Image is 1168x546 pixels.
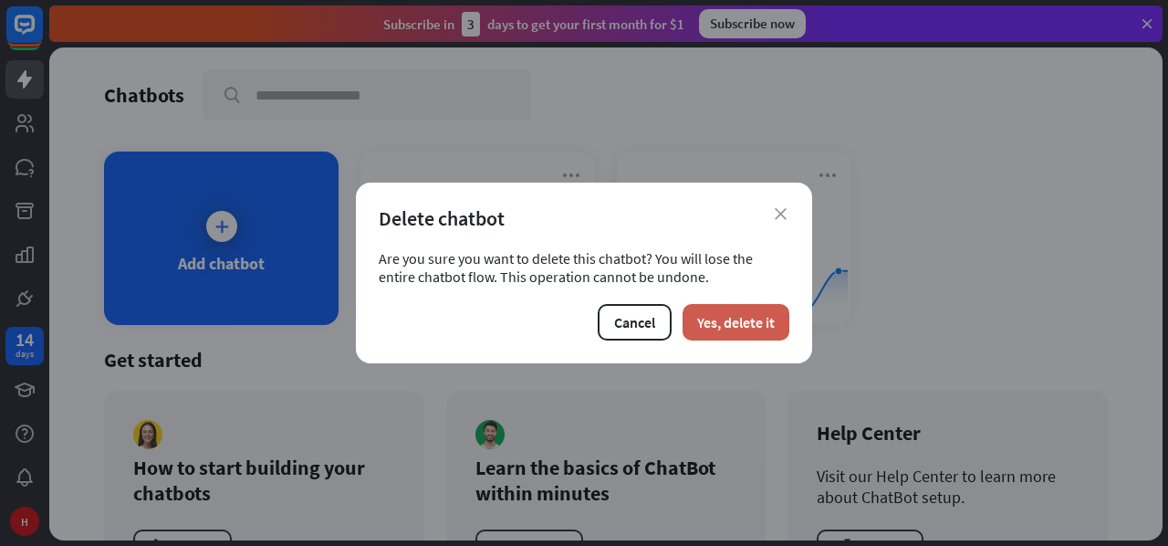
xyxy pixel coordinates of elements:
[775,208,787,220] i: close
[598,304,672,341] button: Cancel
[379,205,789,231] div: Delete chatbot
[683,304,789,341] button: Yes, delete it
[15,7,69,62] button: Open LiveChat chat widget
[379,249,789,286] div: Are you sure you want to delete this chatbot? You will lose the entire chatbot flow. This operati...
